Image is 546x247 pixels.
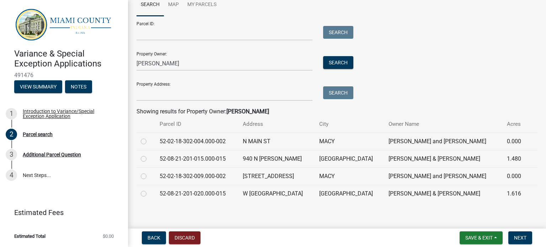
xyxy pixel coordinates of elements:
button: Back [142,231,166,244]
wm-modal-confirm: Summary [14,84,62,90]
td: 52-08-21-201-020.000-015 [155,185,239,202]
td: [PERSON_NAME] and [PERSON_NAME] [384,167,503,185]
th: Parcel ID [155,116,239,133]
a: Estimated Fees [6,205,117,220]
td: 940 N [PERSON_NAME] [239,150,315,167]
td: [STREET_ADDRESS] [239,167,315,185]
div: Parcel search [23,132,53,137]
th: City [315,116,384,133]
td: [GEOGRAPHIC_DATA] [315,150,384,167]
th: Acres [503,116,528,133]
td: 52-02-18-302-004.000-002 [155,133,239,150]
button: Next [508,231,532,244]
div: Additional Parcel Question [23,152,81,157]
strong: [PERSON_NAME] [226,108,269,115]
td: [PERSON_NAME] & [PERSON_NAME] [384,185,503,202]
span: $0.00 [103,234,114,238]
th: Address [239,116,315,133]
td: [GEOGRAPHIC_DATA] [315,185,384,202]
img: Miami County, Indiana [14,7,117,41]
button: Notes [65,80,92,93]
td: 1.616 [503,185,528,202]
span: Estimated Total [14,234,45,238]
td: [PERSON_NAME] & [PERSON_NAME] [384,150,503,167]
th: Owner Name [384,116,503,133]
td: 52-08-21-201-015.000-015 [155,150,239,167]
td: MACY [315,133,384,150]
button: Search [323,26,353,39]
div: 1 [6,108,17,119]
td: 52-02-18-302-009.000-002 [155,167,239,185]
span: Next [514,235,526,241]
button: Discard [169,231,200,244]
td: N MAIN ST [239,133,315,150]
td: 1.480 [503,150,528,167]
div: Showing results for Property Owner: [136,107,537,116]
div: 2 [6,129,17,140]
td: 0.000 [503,167,528,185]
span: Back [148,235,160,241]
span: 491476 [14,72,114,79]
td: W [GEOGRAPHIC_DATA] [239,185,315,202]
div: Introduction to Variance/Special Exception Application [23,109,117,119]
button: Search [323,56,353,69]
td: 0.000 [503,133,528,150]
td: [PERSON_NAME] and [PERSON_NAME] [384,133,503,150]
td: MACY [315,167,384,185]
wm-modal-confirm: Notes [65,84,92,90]
button: Search [323,86,353,99]
div: 4 [6,170,17,181]
button: Save & Exit [460,231,503,244]
button: View Summary [14,80,62,93]
h4: Variance & Special Exception Applications [14,49,122,69]
div: 3 [6,149,17,160]
span: Save & Exit [465,235,493,241]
